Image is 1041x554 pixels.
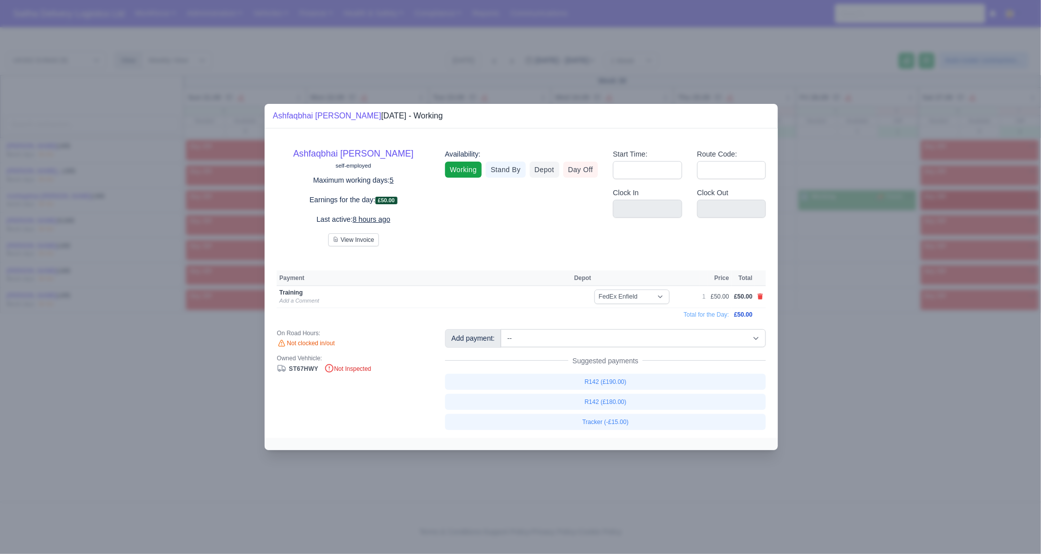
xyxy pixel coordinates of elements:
span: Total for the Day: [684,311,729,318]
label: Clock In [613,187,639,199]
span: £50.00 [375,197,397,204]
a: Day Off [563,162,598,178]
a: Ashfaqbhai [PERSON_NAME] [293,149,413,159]
iframe: Chat Widget [861,438,1041,554]
div: Add payment: [445,329,501,347]
th: Total [732,270,755,286]
a: R142 (£180.00) [445,394,766,410]
a: Add a Comment [279,298,319,304]
u: 5 [390,176,394,184]
div: Not clocked in/out [277,339,430,348]
th: Payment [277,270,571,286]
th: Depot [572,270,700,286]
label: Start Time: [613,149,648,160]
a: ST67HWY [277,365,318,372]
td: £50.00 [708,286,732,308]
div: On Road Hours: [277,329,430,337]
div: Training [279,289,505,297]
span: Suggested payments [568,356,643,366]
p: Last active: [277,214,430,225]
label: Route Code: [697,149,737,160]
label: Clock Out [697,187,729,199]
small: self-employed [336,163,371,169]
div: Owned Vehhicle: [277,354,430,362]
a: Tracker (-£15.00) [445,414,766,430]
p: Maximum working days: [277,175,430,186]
div: [DATE] - Working [273,110,443,122]
span: Not Inspected [324,365,371,372]
a: Stand By [486,162,525,178]
a: Working [445,162,482,178]
u: 8 hours ago [353,215,390,223]
span: £50.00 [734,293,753,300]
button: View Invoice [328,233,379,246]
div: Availability: [445,149,598,160]
div: 1 [702,293,706,301]
a: Ashfaqbhai [PERSON_NAME] [273,111,381,120]
a: R142 (£190.00) [445,374,766,390]
p: Earnings for the day: [277,194,430,206]
th: Price [708,270,732,286]
a: Depot [530,162,559,178]
span: £50.00 [734,311,753,318]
